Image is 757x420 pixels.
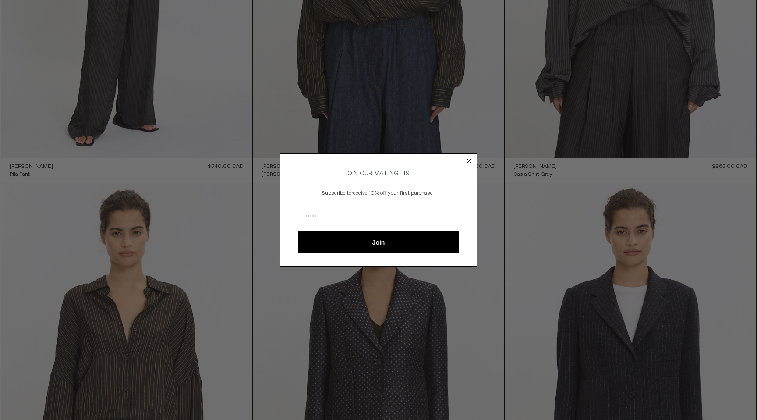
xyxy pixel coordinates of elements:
[298,207,459,228] input: Email
[322,190,351,197] span: Subscribe to
[465,157,474,165] button: Close dialog
[344,170,413,178] span: JOIN OUR MAILING LIST
[298,231,459,253] button: Join
[351,190,433,197] span: receive 10% off your first purchase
